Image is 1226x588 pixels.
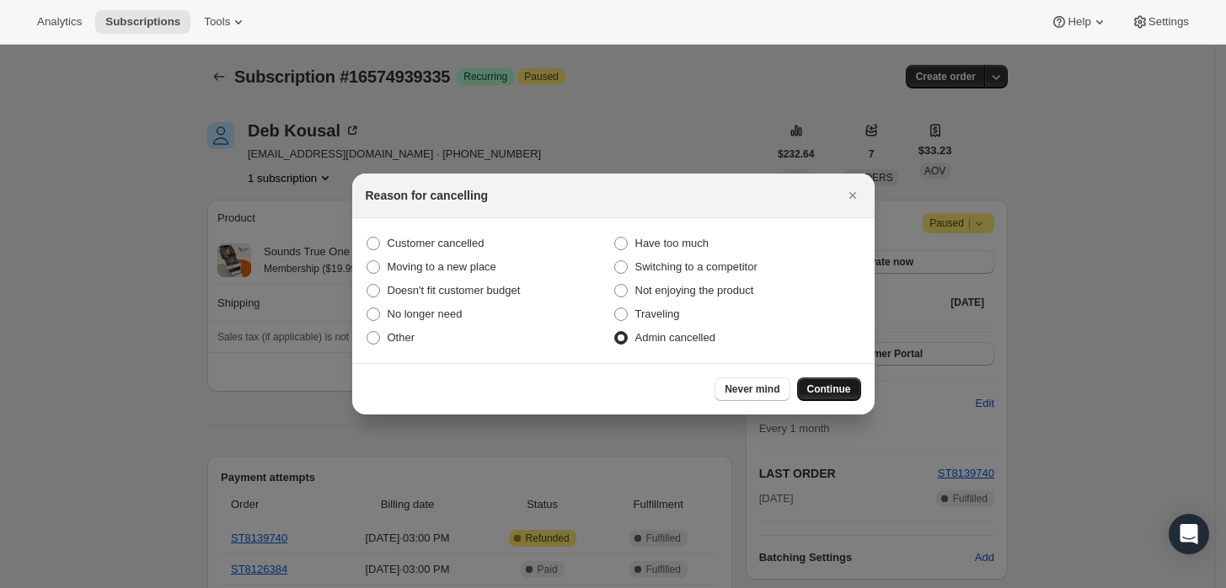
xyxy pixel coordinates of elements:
[635,237,709,249] span: Have too much
[1122,10,1199,34] button: Settings
[635,331,715,344] span: Admin cancelled
[1041,10,1117,34] button: Help
[635,307,680,320] span: Traveling
[366,187,488,204] h2: Reason for cancelling
[95,10,190,34] button: Subscriptions
[388,307,463,320] span: No longer need
[635,260,758,273] span: Switching to a competitor
[725,382,779,396] span: Never mind
[194,10,257,34] button: Tools
[715,377,790,401] button: Never mind
[841,184,865,207] button: Close
[388,237,485,249] span: Customer cancelled
[1068,15,1090,29] span: Help
[27,10,92,34] button: Analytics
[204,15,230,29] span: Tools
[388,260,496,273] span: Moving to a new place
[37,15,82,29] span: Analytics
[105,15,180,29] span: Subscriptions
[388,284,521,297] span: Doesn't fit customer budget
[635,284,754,297] span: Not enjoying the product
[1148,15,1189,29] span: Settings
[1169,514,1209,554] div: Open Intercom Messenger
[807,382,851,396] span: Continue
[797,377,861,401] button: Continue
[388,331,415,344] span: Other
